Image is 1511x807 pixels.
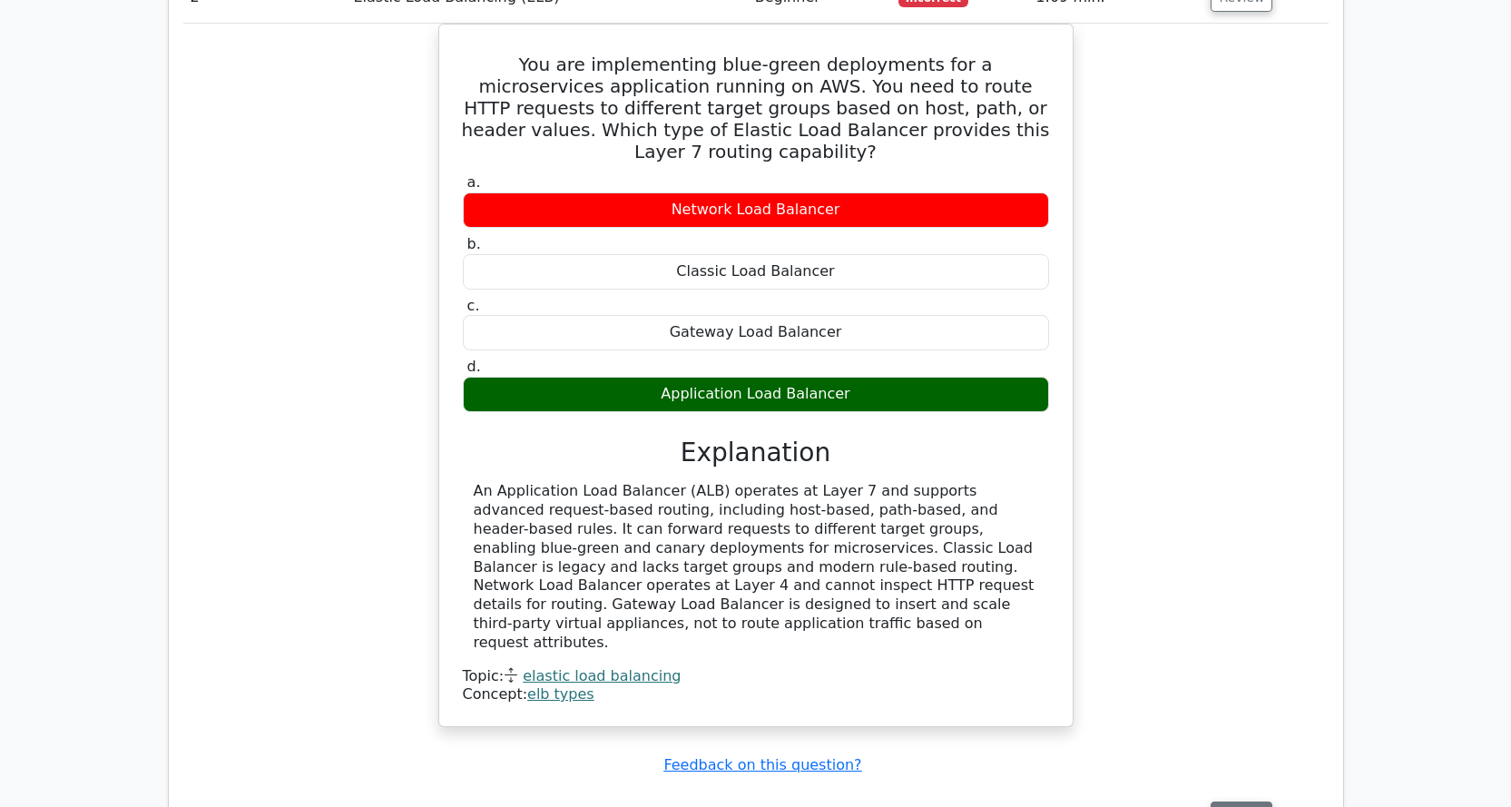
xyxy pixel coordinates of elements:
[527,685,594,703] a: elb types
[463,192,1049,228] div: Network Load Balancer
[467,358,481,375] span: d.
[467,235,481,252] span: b.
[467,173,481,191] span: a.
[523,667,681,684] a: elastic load balancing
[463,667,1049,686] div: Topic:
[467,297,480,314] span: c.
[463,685,1049,704] div: Concept:
[663,756,861,773] a: Feedback on this question?
[463,254,1049,290] div: Classic Load Balancer
[474,482,1038,652] div: An Application Load Balancer (ALB) operates at Layer 7 and supports advanced request-based routin...
[461,54,1051,162] h5: You are implementing blue-green deployments for a microservices application running on AWS. You n...
[474,438,1038,468] h3: Explanation
[463,377,1049,412] div: Application Load Balancer
[463,315,1049,350] div: Gateway Load Balancer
